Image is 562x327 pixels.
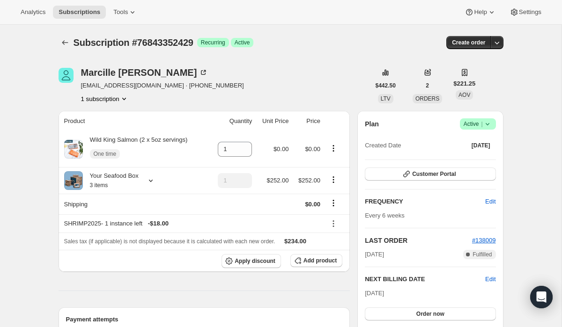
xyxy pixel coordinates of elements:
span: Subscription #76843352429 [74,37,193,48]
button: Subscriptions [59,36,72,49]
span: Apply discount [235,257,275,265]
button: $442.50 [370,79,401,92]
span: Subscriptions [59,8,100,16]
img: product img [64,140,83,159]
span: Customer Portal [412,170,456,178]
h2: Payment attempts [66,315,343,324]
span: Settings [519,8,541,16]
div: Wild King Salmon (2 x 5oz servings) [83,135,188,163]
th: Price [291,111,323,131]
button: Help [459,6,502,19]
span: LTV [381,95,391,102]
th: Product [59,111,209,131]
button: Edit [480,194,501,209]
span: $234.00 [284,238,306,245]
h2: Plan [365,119,379,129]
span: Fulfilled [473,251,492,258]
span: $221.25 [453,79,475,88]
button: [DATE] [466,139,496,152]
button: Shipping actions [326,198,341,208]
span: Active [235,39,250,46]
button: Product actions [81,94,129,103]
button: #138009 [472,236,496,245]
span: $0.00 [305,145,320,153]
span: One time [94,150,117,158]
button: Customer Portal [365,167,495,181]
div: Marcille [PERSON_NAME] [81,68,208,77]
span: Tools [113,8,128,16]
span: [DATE] [472,142,490,149]
span: Marcille Jorgenson [59,68,74,83]
a: #138009 [472,237,496,244]
span: | [481,120,482,128]
span: [EMAIL_ADDRESS][DOMAIN_NAME] · [PHONE_NUMBER] [81,81,244,90]
button: Product actions [326,174,341,185]
span: [DATE] [365,250,384,259]
th: Unit Price [255,111,291,131]
h2: NEXT BILLING DATE [365,275,485,284]
span: Active [464,119,492,129]
th: Quantity [209,111,255,131]
button: Settings [504,6,547,19]
button: Analytics [15,6,51,19]
small: 3 items [90,182,108,189]
span: Add product [303,257,337,264]
span: Create order [452,39,485,46]
span: ORDERS [415,95,439,102]
span: $0.00 [274,145,289,153]
button: Apply discount [222,254,281,268]
span: $252.00 [266,177,288,184]
span: 2 [426,82,429,89]
span: - $18.00 [148,219,169,228]
span: $252.00 [298,177,320,184]
button: Subscriptions [53,6,106,19]
h2: LAST ORDER [365,236,472,245]
span: $0.00 [305,201,320,208]
span: Analytics [21,8,45,16]
span: Every 6 weeks [365,212,405,219]
span: Created Date [365,141,401,150]
span: Order now [416,310,444,318]
div: Open Intercom Messenger [530,286,553,308]
span: Recurring [201,39,225,46]
img: product img [64,171,83,190]
button: Order now [365,307,495,320]
button: 2 [420,79,435,92]
div: Your Seafood Box [83,171,139,190]
button: Product actions [326,143,341,153]
button: Create order [446,36,491,49]
button: Edit [485,275,495,284]
h2: FREQUENCY [365,197,485,206]
span: Help [474,8,487,16]
span: Sales tax (if applicable) is not displayed because it is calculated with each new order. [64,238,275,245]
button: Add product [290,254,342,267]
span: AOV [458,92,470,98]
div: SHRIMP2025 - 1 instance left [64,219,320,228]
span: $442.50 [376,82,396,89]
span: Edit [485,197,495,206]
button: Tools [108,6,143,19]
th: Shipping [59,194,209,214]
span: [DATE] [365,290,384,297]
